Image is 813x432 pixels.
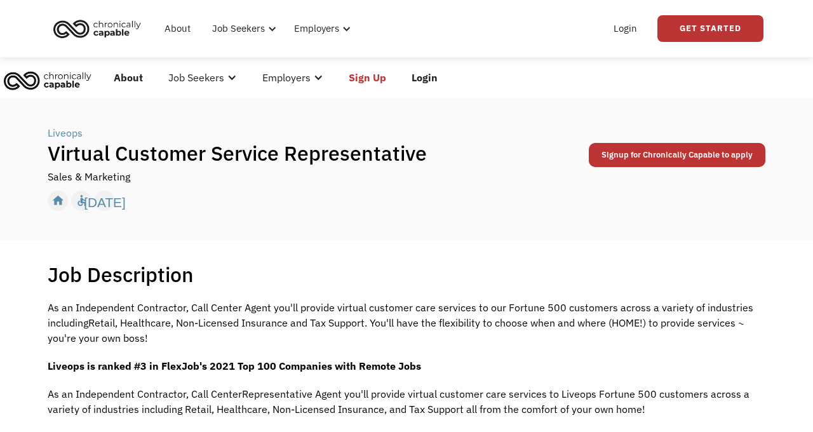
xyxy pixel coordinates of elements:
a: Liveops [48,125,86,140]
div: Job Seekers [156,57,250,98]
p: As an Independent Contractor, Call Center Agent you'll provide virtual customer care services to ... [48,300,765,346]
a: About [157,8,198,49]
div: Sales & Marketing [48,169,130,184]
a: home [50,15,151,43]
a: About [101,57,156,98]
div: Job Seekers [205,8,280,49]
div: [DATE] [84,191,125,210]
p: As an Independent Contractor, Call CenterRepresentative Agent you'll provide virtual customer car... [48,386,765,417]
h1: Job Description [48,262,194,287]
div: Job Seekers [212,21,265,36]
h1: Virtual Customer Service Representative [48,140,586,166]
a: Sign Up [336,57,399,98]
a: Login [399,57,450,98]
img: Chronically Capable logo [50,15,145,43]
a: Get Started [657,15,763,42]
div: Job Seekers [168,70,224,85]
div: Employers [250,57,336,98]
div: home [51,191,65,210]
a: Login [606,8,645,49]
div: Employers [286,8,354,49]
div: Employers [262,70,311,85]
div: Employers [294,21,339,36]
strong: Liveops is ranked #3 in FlexJob's 2021 Top 100 Companies with Remote Jobs [48,360,421,372]
a: Signup for Chronically Capable to apply [589,143,765,167]
div: Liveops [48,125,83,140]
div: accessible [75,191,88,210]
